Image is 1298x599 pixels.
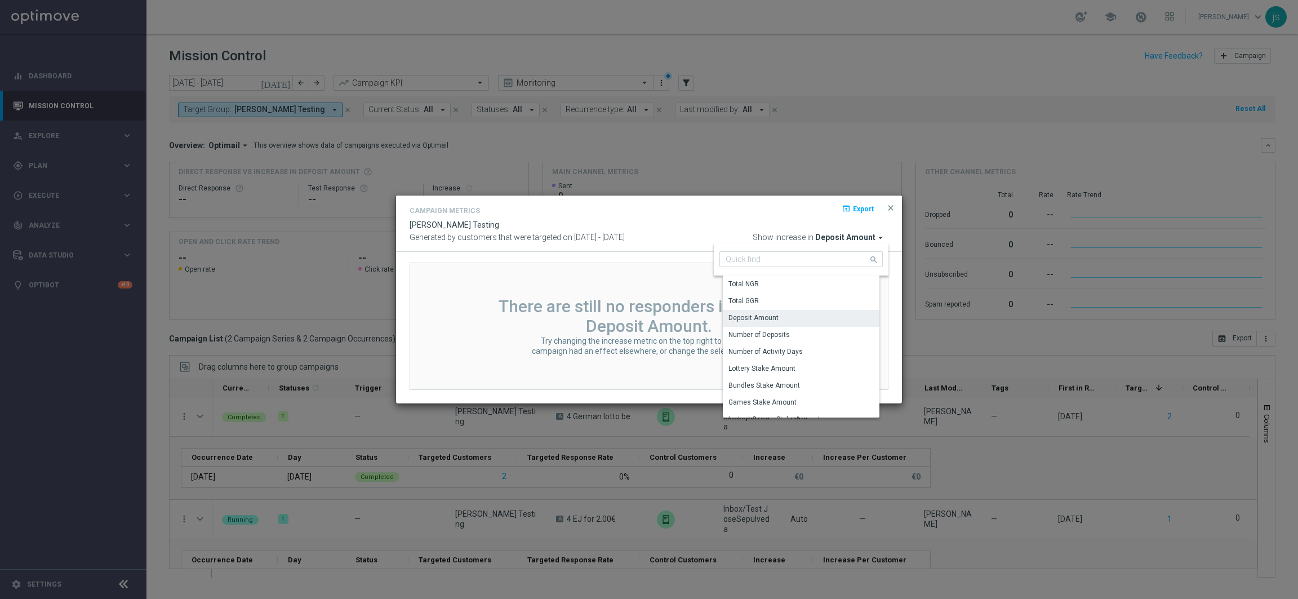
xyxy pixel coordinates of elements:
button: open_in_browser Export [841,202,875,215]
i: search [869,252,879,265]
div: Try changing the increase metric on the top right to see if this campaign had an effect elsewhere... [495,336,803,356]
div: Press SPACE to select this row. [723,378,888,394]
span: Generated by customers that were targeted on [410,233,572,242]
div: Press SPACE to deselect this row. [723,310,888,327]
div: There are still no responders in terms of Deposit Amount. [495,296,803,336]
div: Total GGR [728,296,759,306]
div: Number of Activity Days [728,347,803,357]
div: Games Stake Amount [728,397,797,407]
div: Instant Games Stake Amount [728,414,820,424]
div: Total NGR [728,279,759,289]
span: Export [853,205,874,213]
div: Lottery Stake Amount [728,363,795,374]
button: Deposit Amount arrow_drop_down [815,233,888,243]
span: [DATE] - [DATE] [574,233,625,242]
span: Show increase in [753,233,814,243]
i: arrow_drop_down [875,233,886,243]
div: Press SPACE to select this row. [723,361,888,378]
h4: Campaign Metrics [410,207,480,215]
span: Deposit Amount [815,233,875,243]
div: Press SPACE to select this row. [723,344,888,361]
span: close [886,203,895,212]
div: Press SPACE to select this row. [723,276,888,293]
div: Press SPACE to select this row. [723,394,888,411]
i: open_in_browser [842,204,851,213]
input: Quick find [719,251,883,267]
div: Press SPACE to select this row. [723,293,888,310]
span: [PERSON_NAME] Testing [410,220,499,229]
div: Number of Deposits [728,330,790,340]
div: Bundles Stake Amount [728,380,800,391]
div: Deposit Amount [728,313,779,323]
div: Press SPACE to select this row. [723,411,888,428]
div: Press SPACE to select this row. [723,327,888,344]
